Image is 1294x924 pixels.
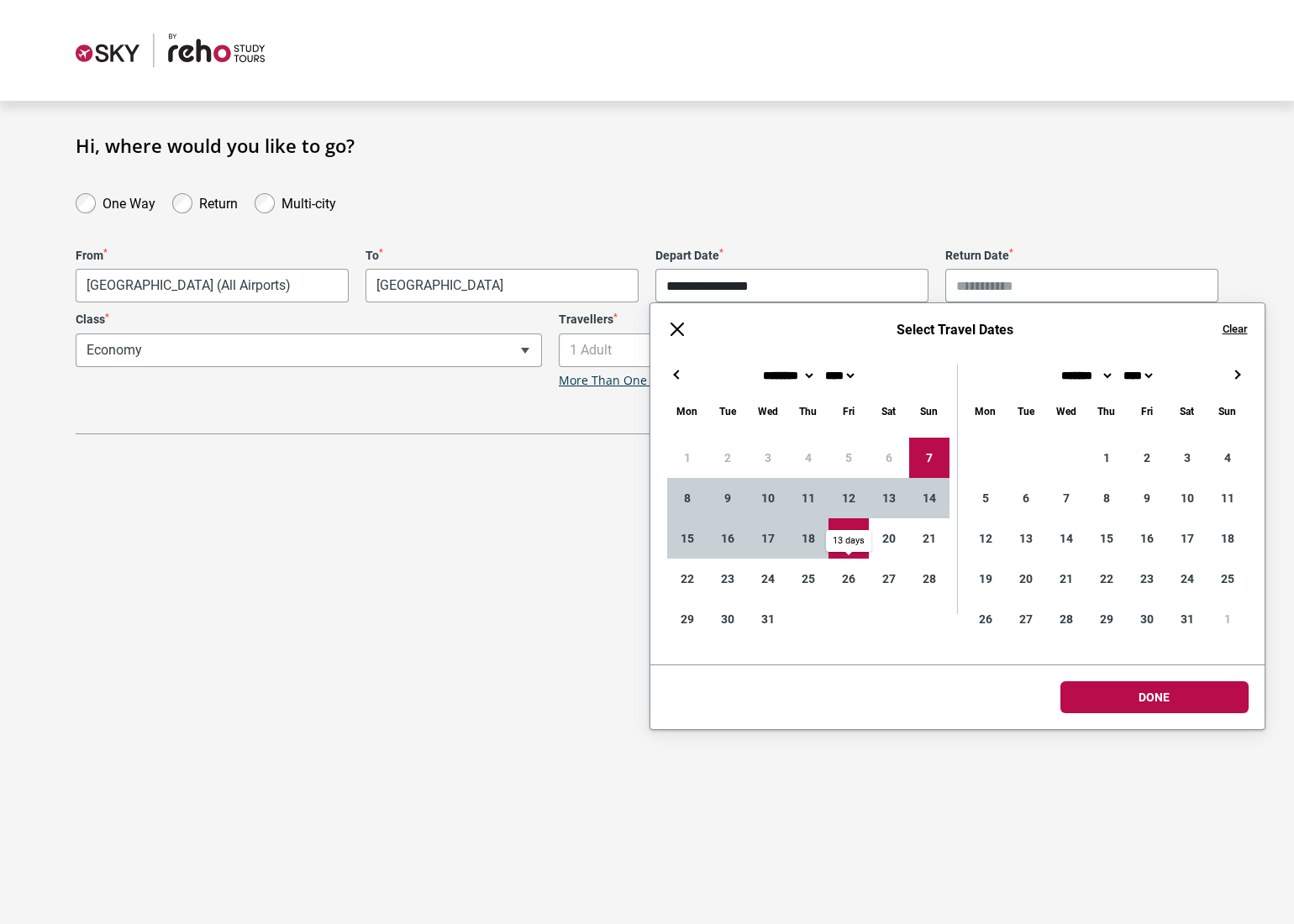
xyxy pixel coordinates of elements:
label: One Way [103,192,155,212]
div: Wednesday [748,402,788,421]
div: 23 [1127,559,1167,599]
div: Tuesday [707,402,748,421]
label: Return [199,192,238,212]
div: 8 [667,478,707,518]
div: 10 [748,478,788,518]
div: 31 [748,599,788,639]
div: 2 [1127,438,1167,478]
div: 12 [965,518,1006,559]
div: 1 [1207,599,1248,639]
div: Friday [828,402,869,421]
div: Tuesday [1006,402,1046,421]
div: 17 [748,518,788,559]
div: 19 [828,518,869,559]
div: 5 [965,478,1006,518]
div: Sunday [1207,402,1248,421]
div: 23 [707,559,748,599]
div: 10 [1167,478,1207,518]
div: 31 [1167,599,1207,639]
div: Monday [965,402,1006,421]
div: 15 [1086,518,1127,559]
div: 7 [1046,478,1086,518]
span: Economy [76,334,541,366]
div: 9 [707,478,748,518]
span: Ho Chi Minh City, Vietnam [366,269,639,302]
div: 29 [1086,599,1127,639]
span: 1 Adult [559,333,1025,367]
div: 18 [1207,518,1248,559]
label: To [366,249,639,263]
div: 22 [1086,559,1127,599]
div: 26 [965,599,1006,639]
div: Saturday [1167,402,1207,421]
div: 13 [869,478,909,518]
div: Wednesday [1046,402,1086,421]
div: 22 [667,559,707,599]
div: 16 [1127,518,1167,559]
div: Friday [1127,402,1167,421]
div: 14 [1046,518,1086,559]
div: 24 [1167,559,1207,599]
div: 29 [667,599,707,639]
div: Saturday [869,402,909,421]
div: Thursday [788,402,828,421]
div: 14 [909,478,949,518]
div: 13 [1006,518,1046,559]
label: Class [76,312,542,327]
span: Economy [76,333,542,367]
span: Melbourne, Australia [76,269,349,302]
div: 19 [965,559,1006,599]
a: More Than One Traveller? [559,374,705,388]
div: Thursday [1086,402,1127,421]
label: Return Date [945,249,1218,263]
button: Done [1060,681,1249,713]
div: 11 [788,478,828,518]
div: 7 [909,438,949,478]
div: 6 [1006,478,1046,518]
div: 3 [1167,438,1207,478]
div: 21 [909,518,949,559]
button: → [1228,365,1248,385]
div: 8 [1086,478,1127,518]
div: 30 [1127,599,1167,639]
div: 15 [667,518,707,559]
h6: Select Travel Dates [704,322,1206,338]
div: 30 [707,599,748,639]
div: 26 [828,559,869,599]
div: 17 [1167,518,1207,559]
span: 1 Adult [560,334,1024,366]
span: Ho Chi Minh City, Vietnam [366,270,638,302]
label: Multi-city [281,192,336,212]
button: Clear [1223,322,1248,337]
div: 16 [707,518,748,559]
div: 25 [1207,559,1248,599]
div: 28 [909,559,949,599]
label: From [76,249,349,263]
div: 27 [869,559,909,599]
div: 1 [1086,438,1127,478]
div: 9 [1127,478,1167,518]
div: 20 [1006,559,1046,599]
div: 18 [788,518,828,559]
div: 20 [869,518,909,559]
div: 28 [1046,599,1086,639]
label: Travellers [559,312,1025,327]
div: 11 [1207,478,1248,518]
h1: Hi, where would you like to go? [76,134,1218,156]
span: Melbourne, Australia [76,270,348,302]
div: Monday [667,402,707,421]
div: 12 [828,478,869,518]
div: Sunday [909,402,949,421]
div: 21 [1046,559,1086,599]
div: 4 [1207,438,1248,478]
button: ← [667,365,687,385]
div: 24 [748,559,788,599]
div: 25 [788,559,828,599]
label: Depart Date [655,249,928,263]
div: 27 [1006,599,1046,639]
